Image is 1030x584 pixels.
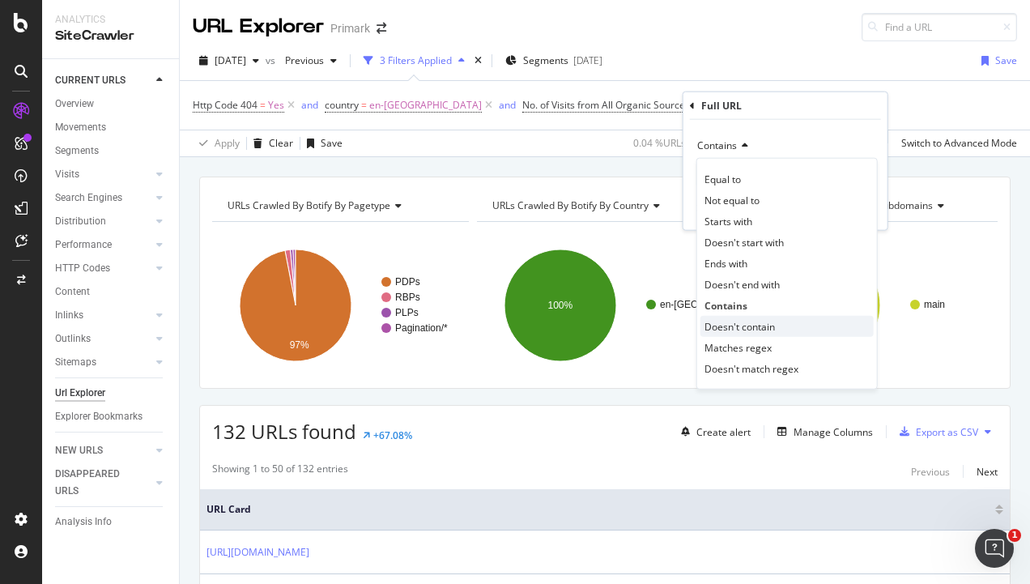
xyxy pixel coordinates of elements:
[55,408,143,425] div: Explorer Bookmarks
[55,119,168,136] a: Movements
[55,96,94,113] div: Overview
[499,97,516,113] button: and
[377,23,386,34] div: arrow-right-arrow-left
[55,237,112,254] div: Performance
[215,136,240,150] div: Apply
[55,354,96,371] div: Sitemaps
[55,143,99,160] div: Segments
[975,529,1014,568] iframe: Intercom live chat
[489,193,719,219] h4: URLs Crawled By Botify By country
[977,465,998,479] div: Next
[547,300,572,311] text: 100%
[301,98,318,112] div: and
[300,130,343,156] button: Save
[704,277,780,291] span: Doesn't end with
[704,214,752,228] span: Starts with
[901,136,1017,150] div: Switch to Advanced Mode
[268,94,284,117] span: Yes
[369,94,482,117] span: en-[GEOGRAPHIC_DATA]
[55,213,151,230] a: Distribution
[55,354,151,371] a: Sitemaps
[660,299,775,310] text: en-[GEOGRAPHIC_DATA]
[224,193,454,219] h4: URLs Crawled By Botify By pagetype
[1008,529,1021,542] span: 1
[373,428,412,442] div: +67.08%
[704,193,760,207] span: Not equal to
[911,465,950,479] div: Previous
[193,13,324,40] div: URL Explorer
[55,442,103,459] div: NEW URLS
[193,48,266,74] button: [DATE]
[704,235,784,249] span: Doesn't start with
[893,419,978,445] button: Export as CSV
[290,339,309,351] text: 97%
[55,237,151,254] a: Performance
[771,422,873,441] button: Manage Columns
[924,299,945,310] text: main
[55,466,151,500] a: DISAPPEARED URLS
[55,260,110,277] div: HTTP Codes
[55,72,151,89] a: CURRENT URLS
[633,136,751,150] div: 0.04 % URLs ( 132 on 283K )
[701,99,742,113] div: Full URL
[206,502,991,517] span: URL Card
[247,130,293,156] button: Clear
[215,53,246,67] span: 2025 Aug. 10th
[55,307,83,324] div: Inlinks
[477,235,730,376] svg: A chart.
[395,292,420,303] text: RBPs
[193,130,240,156] button: Apply
[704,172,741,185] span: Equal to
[499,98,516,112] div: and
[212,462,348,481] div: Showing 1 to 50 of 132 entries
[704,319,775,333] span: Doesn't contain
[266,53,279,67] span: vs
[55,466,137,500] div: DISAPPEARED URLS
[697,139,737,152] span: Contains
[55,283,90,301] div: Content
[492,198,649,212] span: URLs Crawled By Botify By country
[55,119,106,136] div: Movements
[279,53,324,67] span: Previous
[975,48,1017,74] button: Save
[55,13,166,27] div: Analytics
[696,425,751,439] div: Create alert
[55,96,168,113] a: Overview
[911,462,950,481] button: Previous
[193,98,257,112] span: Http Code 404
[55,442,151,459] a: NEW URLS
[212,235,465,376] svg: A chart.
[55,385,105,402] div: Url Explorer
[395,307,419,318] text: PLPs
[522,98,739,112] span: No. of Visits from All Organic Sources (Analytics)
[55,385,168,402] a: Url Explorer
[321,136,343,150] div: Save
[573,53,602,67] div: [DATE]
[260,98,266,112] span: =
[916,425,978,439] div: Export as CSV
[690,201,741,217] button: Cancel
[523,53,568,67] span: Segments
[704,256,747,270] span: Ends with
[55,143,168,160] a: Segments
[380,53,452,67] div: 3 Filters Applied
[206,544,309,561] a: [URL][DOMAIN_NAME]
[55,514,112,531] div: Analysis Info
[55,190,151,207] a: Search Engines
[704,361,798,375] span: Doesn't match regex
[55,166,151,183] a: Visits
[794,425,873,439] div: Manage Columns
[471,53,485,69] div: times
[704,298,747,312] span: Contains
[499,48,609,74] button: Segments[DATE]
[395,322,448,334] text: Pagination/*
[55,307,151,324] a: Inlinks
[279,48,343,74] button: Previous
[325,98,359,112] span: country
[704,340,772,354] span: Matches regex
[361,98,367,112] span: =
[895,130,1017,156] button: Switch to Advanced Mode
[357,48,471,74] button: 3 Filters Applied
[55,190,122,207] div: Search Engines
